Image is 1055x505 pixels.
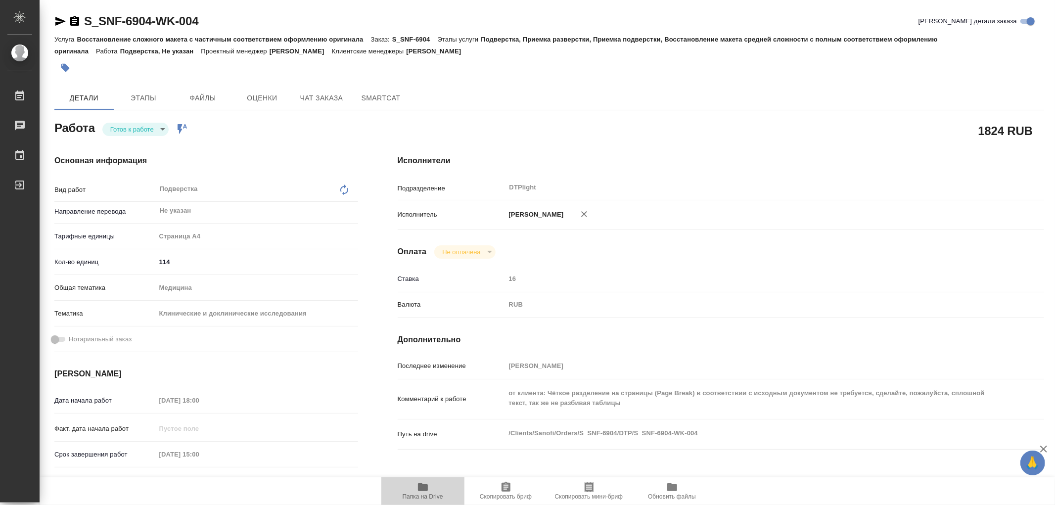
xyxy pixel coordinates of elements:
input: Пустое поле [156,447,242,461]
div: Медицина [156,279,358,296]
h2: 1824 RUB [978,122,1033,139]
span: SmartCat [357,92,405,104]
p: Валюта [398,300,505,310]
button: 🙏 [1020,451,1045,475]
h4: Оплата [398,246,427,258]
h4: Исполнители [398,155,1044,167]
span: 🙏 [1024,453,1041,473]
p: Срок завершения работ [54,450,156,459]
p: Восстановление сложного макета с частичным соответствием оформлению оригинала [77,36,370,43]
p: Комментарий к работе [398,394,505,404]
input: ✎ Введи что-нибудь [156,255,358,269]
p: Дата начала работ [54,396,156,406]
div: Страница А4 [156,228,358,245]
h4: Дополнительно [398,334,1044,346]
span: Скопировать мини-бриф [555,493,623,500]
textarea: /Clients/Sanofi/Orders/S_SNF-6904/DTP/S_SNF-6904-WK-004 [505,425,990,442]
p: Исполнитель [398,210,505,220]
p: Общая тематика [54,283,156,293]
button: Удалить исполнителя [573,203,595,225]
a: S_SNF-6904-WK-004 [84,14,198,28]
button: Скопировать мини-бриф [548,477,631,505]
span: Файлы [179,92,227,104]
h2: Работа [54,118,95,136]
span: Папка на Drive [403,493,443,500]
input: Пустое поле [156,393,242,408]
input: Пустое поле [156,421,242,436]
p: Кол-во единиц [54,257,156,267]
p: Вид работ [54,185,156,195]
p: Подразделение [398,184,505,193]
span: Этапы [120,92,167,104]
span: Детали [60,92,108,104]
p: Направление перевода [54,207,156,217]
button: Обновить файлы [631,477,714,505]
p: Услуга [54,36,77,43]
p: Работа [96,47,120,55]
p: S_SNF-6904 [392,36,438,43]
p: [PERSON_NAME] [270,47,332,55]
button: Скопировать бриф [464,477,548,505]
button: Скопировать ссылку [69,15,81,27]
input: Пустое поле [505,359,990,373]
p: Подверстка, Приемка разверстки, Приемка подверстки, Восстановление макета средней сложности с пол... [54,36,938,55]
span: Чат заказа [298,92,345,104]
input: Пустое поле [505,272,990,286]
textarea: от клиента: Чёткое разделение на страницы (Page Break) в соответствии с исходным документом не тр... [505,385,990,412]
p: Проектный менеджер [201,47,269,55]
button: Скопировать ссылку для ЯМессенджера [54,15,66,27]
span: Оценки [238,92,286,104]
span: Нотариальный заказ [69,334,132,344]
div: RUB [505,296,990,313]
p: Тарифные единицы [54,231,156,241]
button: Готов к работе [107,125,157,134]
p: [PERSON_NAME] [406,47,468,55]
p: [PERSON_NAME] [505,210,564,220]
h4: [PERSON_NAME] [54,368,358,380]
span: Обновить файлы [648,493,696,500]
div: Клинические и доклинические исследования [156,305,358,322]
div: Готов к работе [434,245,495,259]
div: Готов к работе [102,123,169,136]
p: Тематика [54,309,156,319]
span: Скопировать бриф [480,493,532,500]
p: Ставка [398,274,505,284]
button: Папка на Drive [381,477,464,505]
p: Подверстка, Не указан [120,47,201,55]
h4: Основная информация [54,155,358,167]
button: Добавить тэг [54,57,76,79]
button: Не оплачена [439,248,483,256]
p: Факт. дата начала работ [54,424,156,434]
p: Путь на drive [398,429,505,439]
p: Заказ: [371,36,392,43]
p: Этапы услуги [438,36,481,43]
p: Последнее изменение [398,361,505,371]
span: [PERSON_NAME] детали заказа [918,16,1017,26]
p: Клиентские менеджеры [332,47,407,55]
